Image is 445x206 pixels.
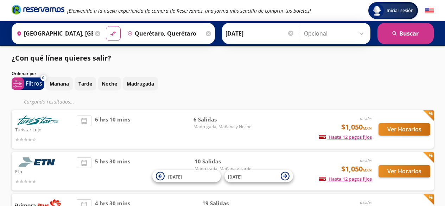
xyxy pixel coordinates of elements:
[360,157,372,163] em: desde:
[319,176,372,182] span: Hasta 12 pagos fijos
[363,125,372,131] small: MXN
[67,7,311,14] em: ¡Bienvenido a la nueva experiencia de compra de Reservamos, una forma más sencilla de comprar tus...
[15,167,74,175] p: Etn
[384,7,417,14] span: Iniciar sesión
[319,134,372,140] span: Hasta 12 pagos fijos
[425,6,434,15] button: English
[123,77,158,90] button: Madrugada
[12,70,36,77] p: Ordenar por
[95,157,130,185] span: 5 hrs 30 mins
[75,77,96,90] button: Tarde
[377,23,434,44] button: Buscar
[225,25,294,42] input: Elegir Fecha
[304,25,367,42] input: Opcional
[42,75,44,81] span: 0
[102,80,117,87] p: Noche
[228,174,242,180] span: [DATE]
[193,116,252,124] span: 6 Salidas
[98,77,121,90] button: Noche
[195,157,252,166] span: 10 Salidas
[78,80,92,87] p: Tarde
[360,116,372,121] em: desde:
[379,165,430,177] button: Ver Horarios
[363,167,372,173] small: MXN
[46,77,73,90] button: Mañana
[360,199,372,205] em: desde:
[152,170,221,182] button: [DATE]
[125,25,204,42] input: Buscar Destino
[50,80,69,87] p: Mañana
[195,166,252,172] span: Madrugada, Mañana y Tarde
[95,116,130,143] span: 6 hrs 10 mins
[12,53,111,63] p: ¿Con qué línea quieres salir?
[193,124,252,130] span: Madrugada, Mañana y Noche
[224,170,293,182] button: [DATE]
[12,77,44,90] button: 0Filtros
[341,122,372,132] span: $1,050
[168,174,182,180] span: [DATE]
[379,123,430,136] button: Ver Horarios
[127,80,154,87] p: Madrugada
[24,98,74,105] em: Cargando resultados ...
[12,4,64,15] i: Brand Logo
[15,116,61,125] img: Turistar Lujo
[15,125,74,133] p: Turistar Lujo
[341,164,372,174] span: $1,050
[15,157,61,167] img: Etn
[14,25,93,42] input: Buscar Origen
[26,79,42,88] p: Filtros
[12,4,64,17] a: Brand Logo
